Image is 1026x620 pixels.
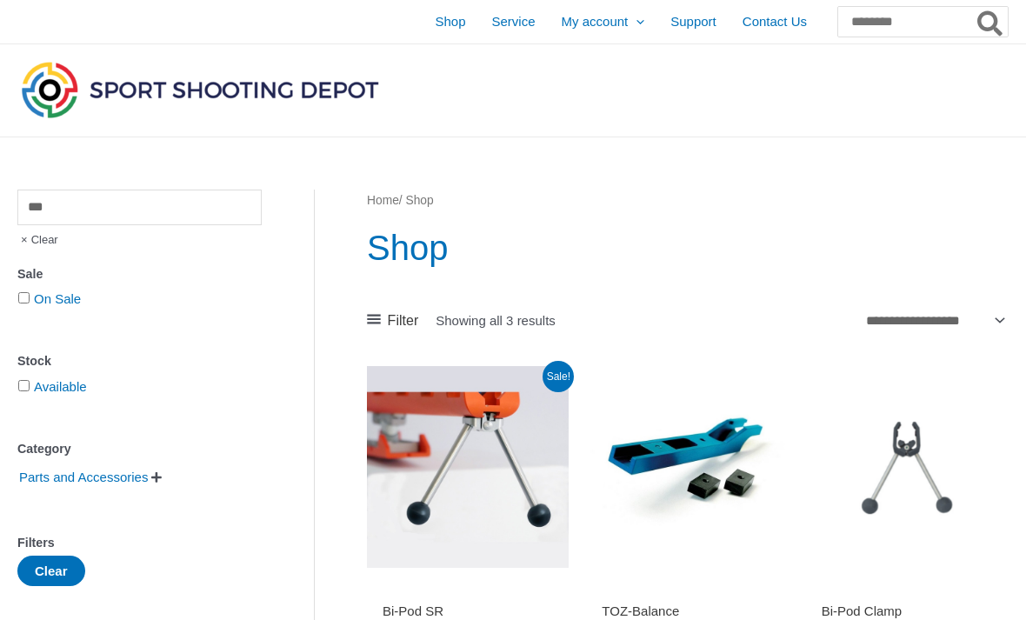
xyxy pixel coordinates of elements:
p: Showing all 3 results [436,314,556,327]
a: Available [34,379,87,394]
select: Shop order [859,307,1008,333]
span: Clear [17,225,58,255]
a: Parts and Accessories [17,469,150,483]
h2: Bi-Pod SR [383,603,553,620]
h1: Shop [367,223,1008,272]
div: Stock [17,349,262,374]
nav: Breadcrumb [367,190,1008,212]
span: Parts and Accessories [17,463,150,492]
span:  [151,471,162,483]
span: Sale! [543,361,574,392]
a: On Sale [34,291,81,306]
h2: TOZ-Balance [602,603,772,620]
iframe: Customer reviews powered by Trustpilot [383,578,553,599]
span: Filter [388,308,419,334]
iframe: Customer reviews powered by Trustpilot [602,578,772,599]
div: Sale [17,262,262,287]
button: Clear [17,556,85,586]
h2: Bi-Pod Clamp [822,603,992,620]
input: On Sale [18,292,30,303]
img: Sport Shooting Depot [17,57,383,122]
div: Filters [17,530,262,556]
button: Search [974,7,1008,37]
img: Bi-Pod SR [367,366,569,568]
a: Filter [367,308,418,334]
input: Available [18,380,30,391]
div: Category [17,437,262,462]
iframe: Customer reviews powered by Trustpilot [822,578,992,599]
a: Home [367,194,399,207]
img: Bi-Pod Clamp [806,366,1008,568]
img: Toz-Balance [586,366,788,568]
